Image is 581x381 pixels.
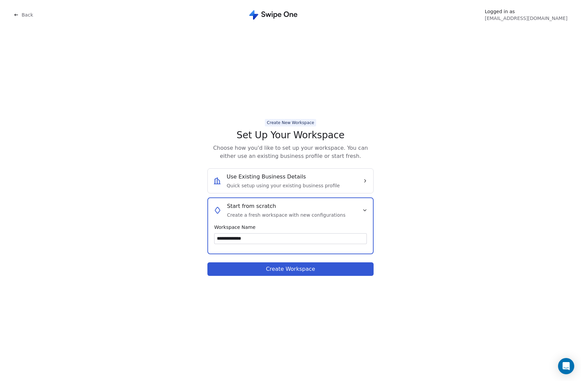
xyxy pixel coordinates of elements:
div: Start from scratchCreate a fresh workspace with new configurations [213,218,368,249]
span: Quick setup using your existing business profile [227,182,340,189]
span: Set Up Your Workspace [236,129,344,141]
button: Start from scratchCreate a fresh workspace with new configurations [213,202,368,218]
button: Use Existing Business DetailsQuick setup using your existing business profile [213,173,368,189]
span: Use Existing Business Details [227,173,306,181]
span: [EMAIL_ADDRESS][DOMAIN_NAME] [485,15,567,22]
span: Create a fresh workspace with new configurations [227,212,346,218]
span: Choose how you'd like to set up your workspace. You can either use an existing business profile o... [207,144,374,160]
span: Workspace Name [214,224,367,231]
span: Start from scratch [227,202,276,210]
div: Open Intercom Messenger [558,358,574,374]
span: Back [22,11,33,18]
span: Logged in as [485,8,567,15]
div: Create New Workspace [267,120,314,126]
button: Create Workspace [207,262,374,276]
